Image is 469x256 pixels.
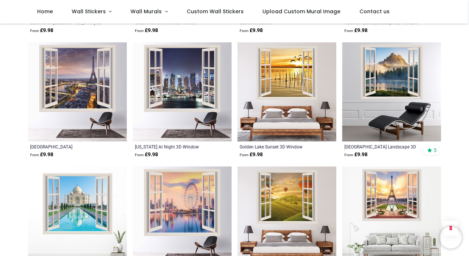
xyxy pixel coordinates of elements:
strong: £ 9.98 [30,151,53,158]
span: From [135,29,144,33]
strong: £ 9.98 [240,27,263,34]
span: From [135,153,144,157]
a: Golden Lake Sunset 3D Window [240,144,315,150]
span: From [30,153,39,157]
a: [GEOGRAPHIC_DATA] Landscape 3D Window [344,144,420,150]
img: Lake Antorno Italy Landscape 3D Window Wall Sticker [342,42,441,141]
span: From [240,29,248,33]
img: Golden Lake Sunset 3D Window Wall Sticker [237,42,336,141]
a: [GEOGRAPHIC_DATA] [GEOGRAPHIC_DATA] Sunset 3D Window [30,144,105,150]
span: Custom Wall Stickers [187,8,244,15]
span: From [344,29,353,33]
strong: £ 9.98 [344,151,368,158]
strong: £ 9.98 [135,151,158,158]
span: From [30,29,39,33]
span: From [344,153,353,157]
span: From [240,153,248,157]
img: Eiffel Tower Paris Sunset 3D Window Wall Sticker [28,42,127,141]
strong: £ 9.98 [240,151,263,158]
a: [US_STATE] At Night 3D Window [135,144,210,150]
strong: £ 9.98 [135,27,158,34]
span: Home [37,8,53,15]
span: Wall Stickers [72,8,106,15]
span: 5 [434,147,437,154]
img: New York At Night 3D Window Wall Sticker [133,42,232,141]
span: Wall Murals [130,8,162,15]
strong: £ 9.98 [344,27,368,34]
iframe: Brevo live chat [440,227,462,249]
span: Contact us [359,8,390,15]
strong: £ 9.98 [30,27,53,34]
span: Upload Custom Mural Image [262,8,340,15]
